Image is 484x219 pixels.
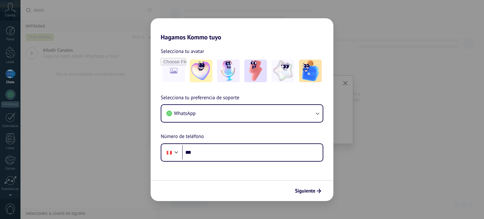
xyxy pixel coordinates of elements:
h2: Hagamos Kommo tuyo [151,18,333,41]
img: -1.jpeg [190,60,212,82]
img: -4.jpeg [272,60,294,82]
img: -2.jpeg [217,60,240,82]
span: Selecciona tu avatar [161,47,204,55]
div: Peru: + 51 [163,146,175,159]
span: Selecciona tu preferencia de soporte [161,94,239,102]
span: Siguiente [295,189,315,193]
span: WhatsApp [174,110,196,117]
img: -5.jpeg [299,60,322,82]
button: WhatsApp [161,105,323,122]
button: Siguiente [292,186,324,196]
span: Número de teléfono [161,133,204,141]
img: -3.jpeg [244,60,267,82]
